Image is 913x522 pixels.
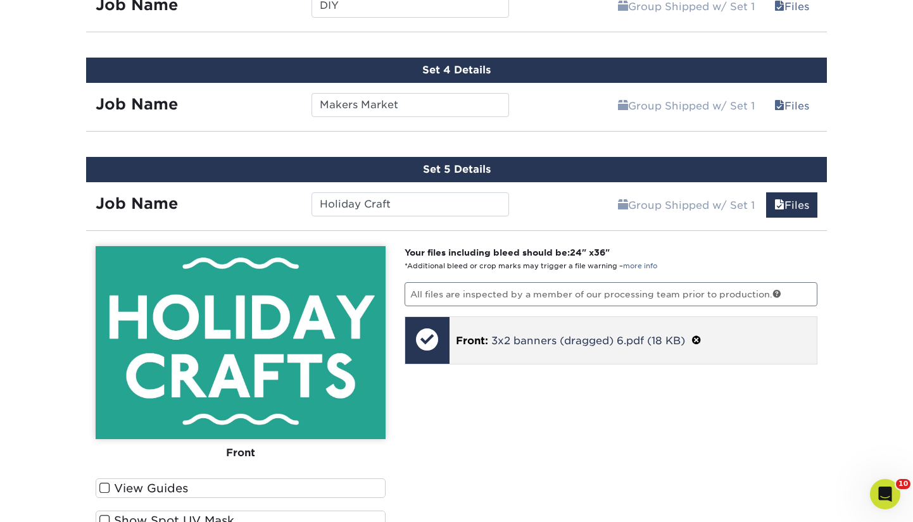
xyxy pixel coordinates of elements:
[491,335,685,347] a: 3x2 banners (dragged) 6.pdf (18 KB)
[610,93,763,118] a: Group Shipped w/ Set 1
[774,1,784,13] span: files
[618,199,628,211] span: shipping
[766,192,817,218] a: Files
[312,93,508,117] input: Enter a job name
[96,194,178,213] strong: Job Name
[610,192,763,218] a: Group Shipped w/ Set 1
[405,262,657,270] small: *Additional bleed or crop marks may trigger a file warning –
[405,282,818,306] p: All files are inspected by a member of our processing team prior to production.
[312,192,508,216] input: Enter a job name
[405,247,610,258] strong: Your files including bleed should be: " x "
[456,335,488,347] span: Front:
[86,157,827,182] div: Set 5 Details
[594,247,605,258] span: 36
[96,95,178,113] strong: Job Name
[570,247,582,258] span: 24
[623,262,657,270] a: more info
[766,93,817,118] a: Files
[618,1,628,13] span: shipping
[870,479,900,509] iframe: Intercom live chat
[618,100,628,112] span: shipping
[86,58,827,83] div: Set 4 Details
[96,439,386,467] div: Front
[96,478,386,498] label: View Guides
[896,479,910,489] span: 10
[774,199,784,211] span: files
[774,100,784,112] span: files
